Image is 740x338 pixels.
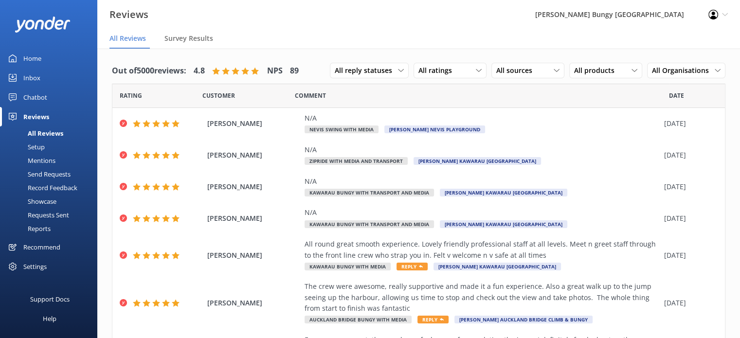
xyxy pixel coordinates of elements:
span: All Organisations [652,65,715,76]
span: All ratings [418,65,458,76]
span: Date [202,91,235,100]
div: Support Docs [30,289,70,309]
img: yonder-white-logo.png [15,17,71,33]
a: Send Requests [6,167,97,181]
span: [PERSON_NAME] [207,150,300,160]
div: Reviews [23,107,49,126]
h4: 89 [290,65,299,77]
span: All sources [496,65,538,76]
div: The crew were awesome, really supportive and made it a fun experience. Also a great walk up to th... [305,281,659,314]
div: Help [43,309,56,328]
span: Survey Results [164,34,213,43]
div: [DATE] [664,213,713,224]
a: Reports [6,222,97,235]
div: Home [23,49,41,68]
div: N/A [305,207,659,218]
div: [DATE] [664,298,713,308]
div: Setup [6,140,45,154]
div: Reports [6,222,51,235]
span: [PERSON_NAME] Auckland Bridge Climb & Bungy [454,316,593,323]
span: Kawarau Bungy with Media [305,263,391,270]
div: [DATE] [664,150,713,160]
a: Setup [6,140,97,154]
span: All products [574,65,620,76]
a: Mentions [6,154,97,167]
span: Date [669,91,684,100]
div: Recommend [23,237,60,257]
span: [PERSON_NAME] Kawarau [GEOGRAPHIC_DATA] [440,220,567,228]
h4: 4.8 [194,65,205,77]
a: Requests Sent [6,208,97,222]
div: N/A [305,176,659,187]
span: Question [295,91,326,100]
span: Auckland Bridge Bungy with Media [305,316,412,323]
span: [PERSON_NAME] [207,118,300,129]
div: N/A [305,144,659,155]
span: [PERSON_NAME] Nevis Playground [384,125,485,133]
span: Kawarau Bungy with Transport and Media [305,189,434,196]
span: All reply statuses [335,65,398,76]
span: Nevis Swing with Media [305,125,379,133]
div: All round great smooth experience. Lovely friendly professional staff at all levels. Meet n greet... [305,239,659,261]
span: [PERSON_NAME] Kawarau [GEOGRAPHIC_DATA] [414,157,541,165]
div: Inbox [23,68,40,88]
div: [DATE] [664,118,713,129]
div: Settings [23,257,47,276]
span: Zipride with Media and Transport [305,157,408,165]
h3: Reviews [109,7,148,22]
span: Date [120,91,142,100]
div: [DATE] [664,250,713,261]
span: [PERSON_NAME] [207,250,300,261]
a: Record Feedback [6,181,97,195]
div: All Reviews [6,126,63,140]
span: [PERSON_NAME] [207,213,300,224]
span: Kawarau Bungy with Transport and Media [305,220,434,228]
h4: Out of 5000 reviews: [112,65,186,77]
div: Send Requests [6,167,71,181]
a: All Reviews [6,126,97,140]
div: Requests Sent [6,208,69,222]
h4: NPS [267,65,283,77]
div: N/A [305,113,659,124]
span: Reply [397,263,428,270]
div: Chatbot [23,88,47,107]
a: Showcase [6,195,97,208]
span: [PERSON_NAME] [207,181,300,192]
div: [DATE] [664,181,713,192]
span: [PERSON_NAME] [207,298,300,308]
div: Record Feedback [6,181,77,195]
div: Mentions [6,154,55,167]
span: All Reviews [109,34,146,43]
span: [PERSON_NAME] Kawarau [GEOGRAPHIC_DATA] [440,189,567,196]
span: Reply [417,316,449,323]
span: [PERSON_NAME] Kawarau [GEOGRAPHIC_DATA] [433,263,561,270]
div: Showcase [6,195,56,208]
